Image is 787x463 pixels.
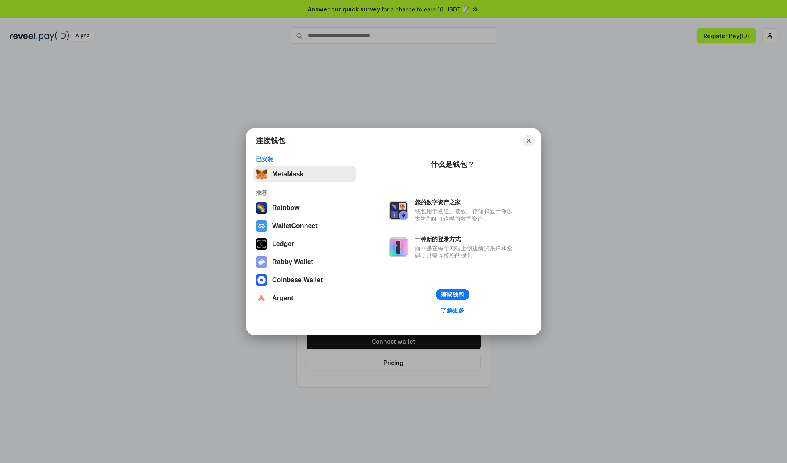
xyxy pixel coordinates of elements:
[272,171,303,178] div: MetaMask
[436,289,469,300] button: 获取钱包
[253,272,356,288] button: Coinbase Wallet
[272,240,294,248] div: Ledger
[253,166,356,182] button: MetaMask
[272,294,293,302] div: Argent
[253,200,356,216] button: Rainbow
[441,307,464,314] div: 了解更多
[256,274,267,286] img: svg+xml,%3Csvg%20width%3D%2228%22%20height%3D%2228%22%20viewBox%3D%220%200%2028%2028%22%20fill%3D...
[256,189,354,196] div: 推荐
[253,218,356,234] button: WalletConnect
[415,244,516,259] div: 而不是在每个网站上创建新的账户和密码，只需连接您的钱包。
[256,238,267,250] img: svg+xml,%3Csvg%20xmlns%3D%22http%3A%2F%2Fwww.w3.org%2F2000%2Fsvg%22%20width%3D%2228%22%20height%3...
[415,198,516,206] div: 您的数字资产之家
[256,169,267,180] img: svg+xml,%3Csvg%20fill%3D%22none%22%20height%3D%2233%22%20viewBox%3D%220%200%2035%2033%22%20width%...
[272,258,313,266] div: Rabby Wallet
[256,155,354,163] div: 已安装
[256,292,267,304] img: svg+xml,%3Csvg%20width%3D%2228%22%20height%3D%2228%22%20viewBox%3D%220%200%2028%2028%22%20fill%3D...
[441,291,464,298] div: 获取钱包
[272,204,300,212] div: Rainbow
[523,135,535,146] button: Close
[253,236,356,252] button: Ledger
[389,237,408,257] img: svg+xml,%3Csvg%20xmlns%3D%22http%3A%2F%2Fwww.w3.org%2F2000%2Fsvg%22%20fill%3D%22none%22%20viewBox...
[272,276,323,284] div: Coinbase Wallet
[430,160,475,169] div: 什么是钱包？
[256,220,267,232] img: svg+xml,%3Csvg%20width%3D%2228%22%20height%3D%2228%22%20viewBox%3D%220%200%2028%2028%22%20fill%3D...
[256,136,285,146] h1: 连接钱包
[253,290,356,306] button: Argent
[253,254,356,270] button: Rabby Wallet
[256,256,267,268] img: svg+xml,%3Csvg%20xmlns%3D%22http%3A%2F%2Fwww.w3.org%2F2000%2Fsvg%22%20fill%3D%22none%22%20viewBox...
[415,208,516,222] div: 钱包用于发送、接收、存储和显示像以太坊和NFT这样的数字资产。
[389,201,408,220] img: svg+xml,%3Csvg%20xmlns%3D%22http%3A%2F%2Fwww.w3.org%2F2000%2Fsvg%22%20fill%3D%22none%22%20viewBox...
[272,222,318,230] div: WalletConnect
[256,202,267,214] img: svg+xml,%3Csvg%20width%3D%22120%22%20height%3D%22120%22%20viewBox%3D%220%200%20120%20120%22%20fil...
[436,305,469,316] a: 了解更多
[415,235,516,243] div: 一种新的登录方式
